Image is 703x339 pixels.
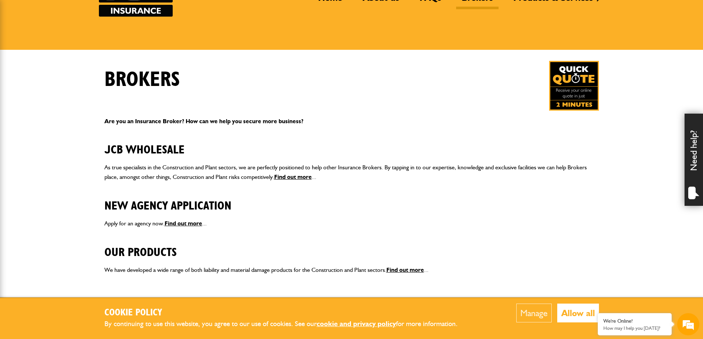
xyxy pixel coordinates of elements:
[685,114,703,206] div: Need help?
[104,234,599,259] h2: Our Products
[104,318,470,330] p: By continuing to use this website, you agree to our use of cookies. See our for more information.
[603,325,666,331] p: How may I help you today?
[603,318,666,324] div: We're Online!
[104,68,180,92] h1: Brokers
[104,219,599,228] p: Apply for an agency now. ...
[104,265,599,275] p: We have developed a wide range of both liability and material damage products for the Constructio...
[516,304,552,322] button: Manage
[557,304,599,322] button: Allow all
[104,188,599,213] h2: New Agency Application
[104,163,599,181] p: As true specialists in the Construction and Plant sectors, we are perfectly positioned to help ot...
[386,266,424,273] a: Find out more
[549,61,599,111] img: Quick Quote
[317,319,396,328] a: cookie and privacy policy
[104,117,599,126] p: Are you an Insurance Broker? How can we help you secure more business?
[274,173,312,180] a: Find out more
[104,132,599,157] h2: JCB Wholesale
[165,220,202,227] a: Find out more
[549,61,599,111] a: Get your insurance quote in just 2-minutes
[104,307,470,319] h2: Cookie Policy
